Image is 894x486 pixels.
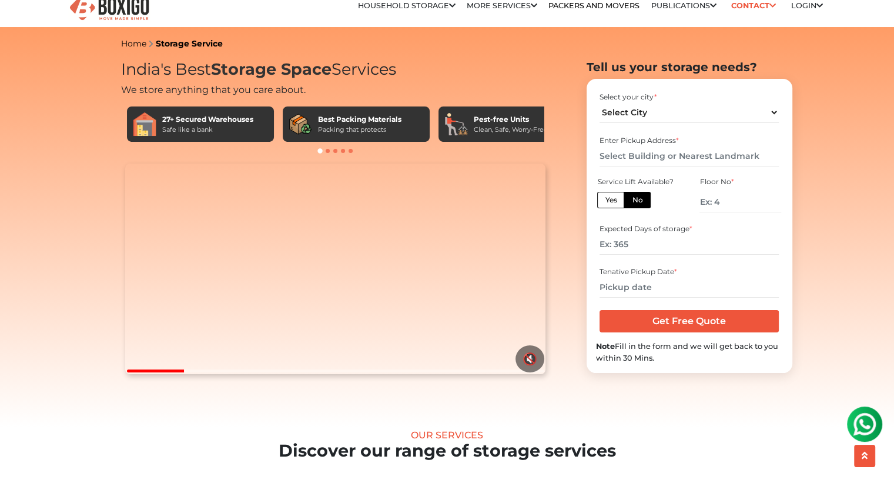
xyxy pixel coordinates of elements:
[600,267,779,277] div: Tenative Pickup Date
[121,84,306,95] span: We store anything that you care about.
[600,310,779,332] input: Get Free Quote
[597,177,678,187] div: Service Lift Available?
[596,341,783,363] div: Fill in the form and we will get back to you within 30 Mins.
[474,114,548,125] div: Pest-free Units
[699,177,781,187] div: Floor No
[596,342,615,351] b: Note
[600,234,779,255] input: Ex: 365
[651,1,716,10] a: Publications
[600,135,779,146] div: Enter Pickup Address
[358,1,456,10] a: Household Storage
[318,114,401,125] div: Best Packing Materials
[318,125,401,135] div: Packing that protects
[162,114,253,125] div: 27+ Secured Warehouses
[289,112,312,136] img: Best Packing Materials
[36,430,858,441] div: Our Services
[156,38,223,49] a: Storage Service
[515,345,544,372] button: 🔇
[624,192,651,208] label: No
[133,112,156,136] img: 27+ Secured Warehouses
[600,224,779,234] div: Expected Days of storage
[474,125,548,135] div: Clean, Safe, Worry-Free
[211,59,332,79] span: Storage Space
[587,60,792,74] h2: Tell us your storage needs?
[121,60,550,79] h1: India's Best Services
[162,125,253,135] div: Safe like a bank
[600,277,779,298] input: Pickup date
[121,38,146,49] a: Home
[125,164,545,374] video: Your browser does not support the video tag.
[597,192,624,208] label: Yes
[699,192,781,212] input: Ex: 4
[36,441,858,461] h2: Discover our range of storage services
[791,1,823,10] a: Login
[548,1,639,10] a: Packers and Movers
[600,146,779,167] input: Select Building or Nearest Landmark
[854,445,875,467] button: scroll up
[444,112,468,136] img: Pest-free Units
[12,12,35,35] img: whatsapp-icon.svg
[467,1,537,10] a: More services
[600,92,779,102] div: Select your city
